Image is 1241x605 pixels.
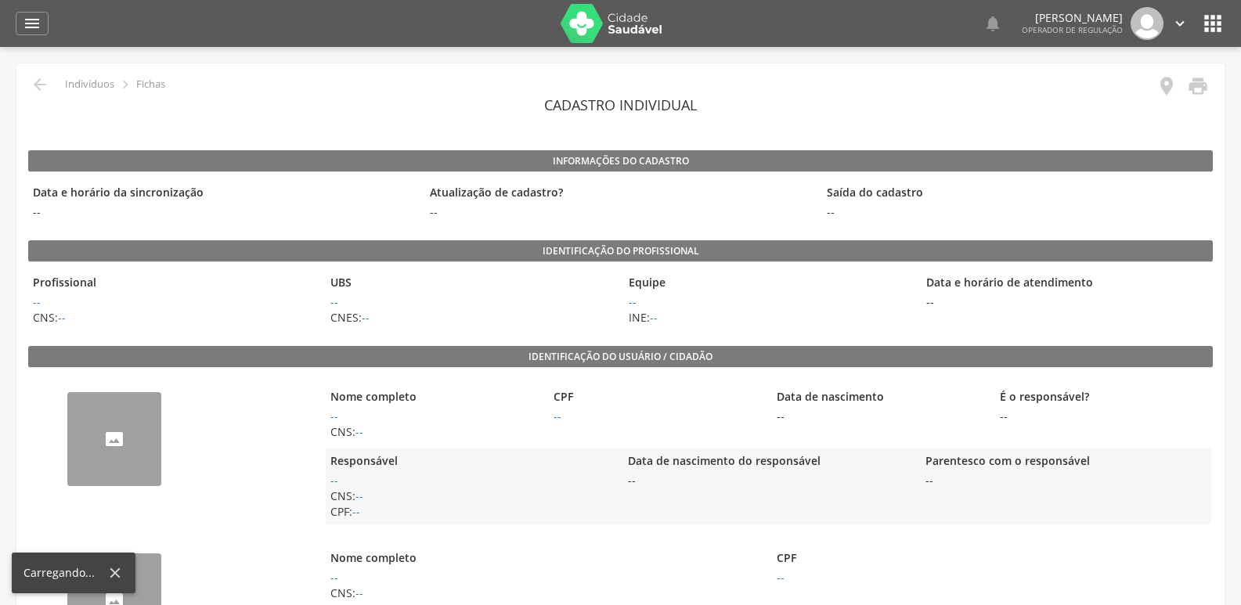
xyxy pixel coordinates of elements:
i:  [117,76,134,93]
p: Fichas [136,78,165,91]
legend: CPF [549,389,764,407]
span: CNS: [326,585,764,601]
legend: Data e horário de atendimento [922,275,1211,293]
a: Ir para UBS [330,294,338,309]
a:  [1171,7,1189,40]
a: -- [355,488,363,503]
legend: Identificação do profissional [28,240,1213,262]
legend: Data de nascimento do responsável [623,453,913,471]
p: Indivíduos [65,78,114,91]
span: CNES: [326,310,615,326]
legend: É o responsável? [995,389,1210,407]
span: -- [28,204,417,220]
a: -- [355,424,363,439]
a:  [1178,75,1209,101]
span: INE: [624,310,914,326]
span: CNS: [326,488,615,504]
legend: Nome completo [326,389,541,407]
span: -- [995,409,1210,424]
a: Ir para perfil do agente [33,294,41,309]
i: Voltar [31,75,49,94]
legend: UBS [326,275,615,293]
p: [PERSON_NAME] [1022,13,1123,23]
span: CPF: [326,504,615,520]
i:  [1200,11,1225,36]
legend: CPF [772,550,1210,568]
legend: Identificação do usuário / cidadão [28,346,1213,368]
a: -- [352,504,360,519]
span: CNS: [28,310,318,326]
i:  [1171,15,1189,32]
legend: Data de nascimento [772,389,987,407]
a: -- [330,473,338,488]
legend: Responsável [326,453,615,471]
i: Imprimir [1187,75,1209,97]
a: -- [330,570,338,585]
a: Ir para perfil do agente [58,310,66,325]
a: -- [330,409,338,423]
a: Ir para Equipe [650,310,658,325]
a: -- [355,585,363,600]
a: -- [777,570,785,585]
legend: Nome completo [326,550,764,568]
span: -- [922,294,1211,310]
legend: Atualização de cadastro? [425,185,814,203]
legend: Parentesco com o responsável [921,453,1210,471]
span: -- [822,204,1211,220]
a: Ir para Equipe [629,294,637,309]
i:  [983,14,1002,33]
span: -- [921,473,1210,488]
legend: Data e horário da sincronização [28,185,417,203]
legend: Equipe [624,275,914,293]
legend: Profissional [28,275,318,293]
span: Operador de regulação [1022,24,1123,35]
span: -- [623,473,913,488]
a:  [16,12,49,35]
span: -- [425,204,442,220]
i: Localização [1156,75,1178,97]
i:  [23,14,41,33]
a: Ir para UBS [362,310,370,325]
span: -- [772,409,987,424]
legend: Informações do Cadastro [28,150,1213,172]
span: CNS: [326,424,541,440]
legend: Saída do cadastro [822,185,1211,203]
a: -- [554,409,561,423]
header: Cadastro individual [28,91,1213,119]
a:  [983,7,1002,40]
